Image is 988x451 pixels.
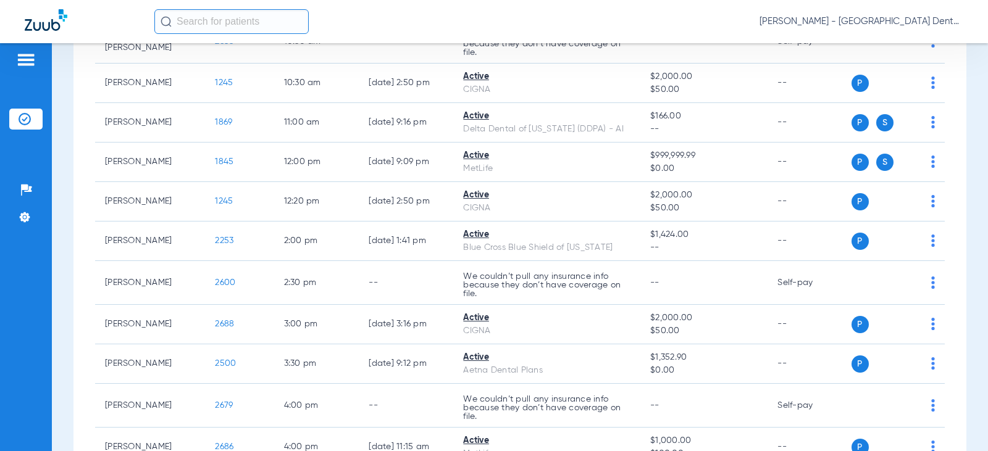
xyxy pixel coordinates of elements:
td: -- [768,182,851,221]
span: $50.00 [650,202,758,215]
span: $2,000.00 [650,312,758,325]
span: -- [650,401,659,410]
p: We couldn’t pull any insurance info because they don’t have coverage on file. [463,31,630,57]
span: 1845 [215,157,233,166]
td: -- [768,305,851,344]
span: P [852,233,869,250]
span: S [876,154,894,171]
td: Self-pay [768,384,851,428]
div: Active [463,110,630,123]
span: $50.00 [650,325,758,337]
div: CIGNA [463,83,630,96]
span: P [852,75,869,92]
img: group-dot-blue.svg [931,77,935,89]
img: Zuub Logo [25,9,67,31]
span: [PERSON_NAME] - [GEOGRAPHIC_DATA] Dental Care [760,15,963,28]
div: Active [463,351,630,364]
span: 1869 [215,118,232,126]
div: Delta Dental of [US_STATE] (DDPA) - AI [463,123,630,136]
td: 2:30 PM [274,261,359,305]
span: 2253 [215,236,233,245]
div: Active [463,434,630,447]
span: $50.00 [650,83,758,96]
img: group-dot-blue.svg [931,234,935,247]
span: 2686 [215,442,233,451]
img: group-dot-blue.svg [931,195,935,207]
td: [PERSON_NAME] [95,344,205,384]
td: [PERSON_NAME] [95,143,205,182]
img: hamburger-icon [16,52,36,67]
img: group-dot-blue.svg [931,155,935,168]
span: S [876,114,894,131]
span: P [852,316,869,333]
span: 2500 [215,359,236,368]
div: Blue Cross Blue Shield of [US_STATE] [463,241,630,254]
td: [PERSON_NAME] [95,261,205,305]
span: 2653 [215,37,233,46]
td: -- [359,384,453,428]
td: 2:00 PM [274,221,359,261]
div: MetLife [463,162,630,175]
input: Search for patients [154,9,309,34]
td: 3:30 PM [274,344,359,384]
span: $2,000.00 [650,189,758,202]
span: P [852,154,869,171]
img: group-dot-blue.svg [931,116,935,128]
span: $999,999.99 [650,149,758,162]
td: 12:00 PM [274,143,359,182]
div: Active [463,228,630,241]
td: [DATE] 1:41 PM [359,221,453,261]
td: [DATE] 9:09 PM [359,143,453,182]
span: $2,000.00 [650,70,758,83]
img: Search Icon [161,16,172,27]
div: CIGNA [463,202,630,215]
div: Active [463,70,630,83]
span: $1,000.00 [650,434,758,447]
td: [PERSON_NAME] [95,103,205,143]
td: 11:00 AM [274,103,359,143]
p: We couldn’t pull any insurance info because they don’t have coverage on file. [463,395,630,421]
span: -- [650,123,758,136]
img: group-dot-blue.svg [931,276,935,289]
td: -- [768,344,851,384]
td: [PERSON_NAME] [95,384,205,428]
td: 10:30 AM [274,64,359,103]
td: -- [768,103,851,143]
span: $166.00 [650,110,758,123]
span: 2679 [215,401,233,410]
span: 1245 [215,78,233,87]
span: -- [650,241,758,254]
span: -- [650,278,659,287]
div: CIGNA [463,325,630,337]
td: -- [359,261,453,305]
td: Self-pay [768,261,851,305]
p: We couldn’t pull any insurance info because they don’t have coverage on file. [463,272,630,298]
div: Active [463,189,630,202]
span: $1,424.00 [650,228,758,241]
td: -- [768,143,851,182]
span: $0.00 [650,364,758,377]
div: Active [463,149,630,162]
td: [PERSON_NAME] [95,305,205,344]
td: -- [768,64,851,103]
span: 2688 [215,320,234,328]
span: $1,352.90 [650,351,758,364]
span: P [852,355,869,373]
td: 3:00 PM [274,305,359,344]
span: $0.00 [650,162,758,175]
div: Aetna Dental Plans [463,364,630,377]
td: [DATE] 2:50 PM [359,64,453,103]
img: group-dot-blue.svg [931,357,935,370]
span: P [852,114,869,131]
td: [PERSON_NAME] [95,221,205,261]
div: Active [463,312,630,325]
td: [PERSON_NAME] [95,182,205,221]
span: 2600 [215,278,235,287]
img: group-dot-blue.svg [931,318,935,330]
img: group-dot-blue.svg [931,399,935,412]
td: 4:00 PM [274,384,359,428]
td: [DATE] 9:12 PM [359,344,453,384]
span: -- [650,37,659,46]
td: [DATE] 2:50 PM [359,182,453,221]
td: -- [768,221,851,261]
